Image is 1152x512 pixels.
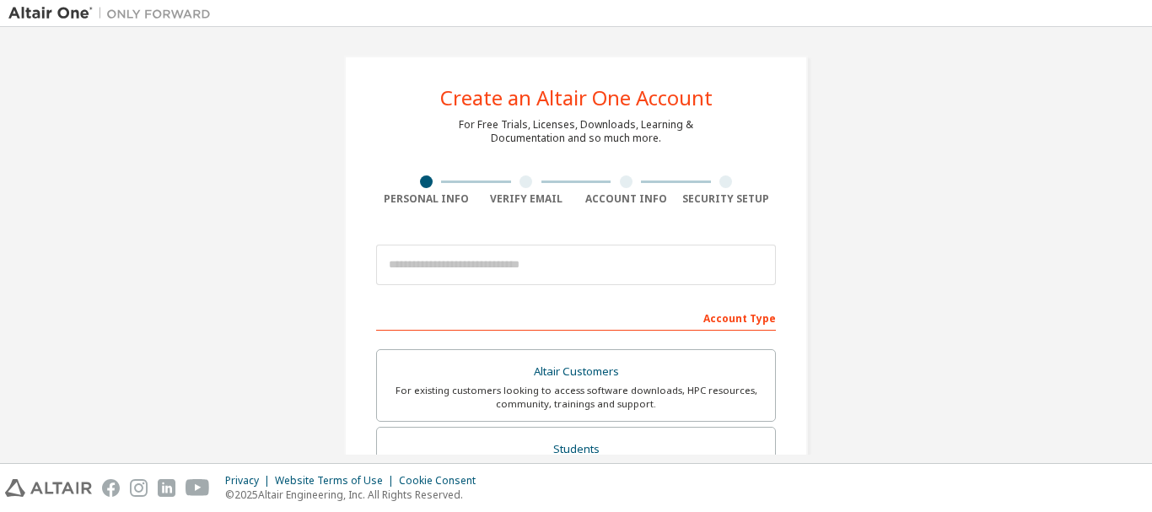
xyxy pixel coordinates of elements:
img: facebook.svg [102,479,120,497]
div: Cookie Consent [399,474,486,488]
img: instagram.svg [130,479,148,497]
div: Students [387,438,765,461]
div: Personal Info [376,192,476,206]
img: Altair One [8,5,219,22]
div: Account Info [576,192,676,206]
div: For existing customers looking to access software downloads, HPC resources, community, trainings ... [387,384,765,411]
img: linkedin.svg [158,479,175,497]
div: Security Setup [676,192,777,206]
div: Verify Email [476,192,577,206]
div: Create an Altair One Account [440,88,713,108]
img: altair_logo.svg [5,479,92,497]
div: Privacy [225,474,275,488]
div: For Free Trials, Licenses, Downloads, Learning & Documentation and so much more. [459,118,693,145]
div: Altair Customers [387,360,765,384]
p: © 2025 Altair Engineering, Inc. All Rights Reserved. [225,488,486,502]
img: youtube.svg [186,479,210,497]
div: Account Type [376,304,776,331]
div: Website Terms of Use [275,474,399,488]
